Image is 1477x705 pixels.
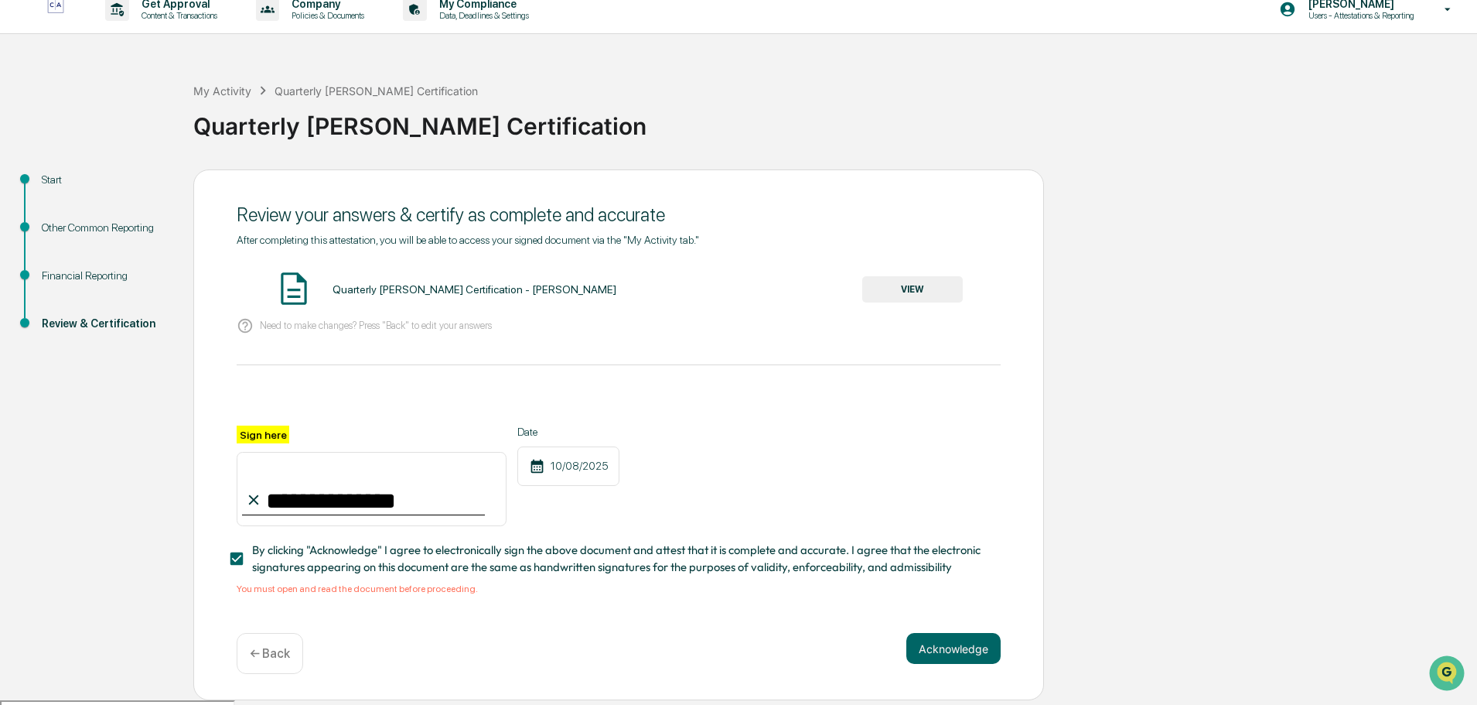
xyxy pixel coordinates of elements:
span: Data Lookup [31,224,97,240]
img: 1746055101610-c473b297-6a78-478c-a979-82029cc54cd1 [15,118,43,146]
p: Data, Deadlines & Settings [427,10,537,21]
p: Need to make changes? Press "Back" to edit your answers [260,320,492,331]
div: Quarterly [PERSON_NAME] Certification [193,100,1469,140]
div: We're available if you need us! [53,134,196,146]
div: 🖐️ [15,197,28,209]
div: Financial Reporting [42,268,169,284]
span: Attestations [128,195,192,210]
p: How can we help? [15,33,281,57]
a: 🔎Data Lookup [9,218,104,246]
div: Start new chat [53,118,254,134]
a: 🗄️Attestations [106,189,198,217]
div: 🔎 [15,226,28,238]
img: Document Icon [275,269,313,308]
button: Acknowledge [906,633,1001,664]
p: Content & Transactions [129,10,225,21]
div: You must open and read the document before proceeding. [237,584,1001,594]
div: Start [42,172,169,188]
div: My Activity [193,84,251,98]
label: Sign here [237,426,289,443]
p: ← Back [250,646,290,661]
span: Pylon [154,262,187,274]
p: Policies & Documents [279,10,372,21]
button: Start new chat [263,123,281,142]
div: 10/08/2025 [517,447,619,486]
div: Other Common Reporting [42,220,169,236]
div: Review & Certification [42,316,169,332]
span: After completing this attestation, you will be able to access your signed document via the "My Ac... [237,234,699,246]
p: Users - Attestations & Reporting [1296,10,1422,21]
a: Powered byPylon [109,262,187,274]
div: Quarterly [PERSON_NAME] Certification - [PERSON_NAME] [333,283,616,296]
span: By clicking "Acknowledge" I agree to electronically sign the above document and attest that it is... [252,542,988,577]
div: Review your answers & certify as complete and accurate [237,204,1001,226]
button: VIEW [862,276,963,303]
iframe: Open customer support [1428,654,1469,696]
div: 🗄️ [112,197,125,209]
a: 🖐️Preclearance [9,189,106,217]
label: Date [517,426,619,438]
span: Preclearance [31,195,100,210]
div: Quarterly [PERSON_NAME] Certification [275,84,478,98]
